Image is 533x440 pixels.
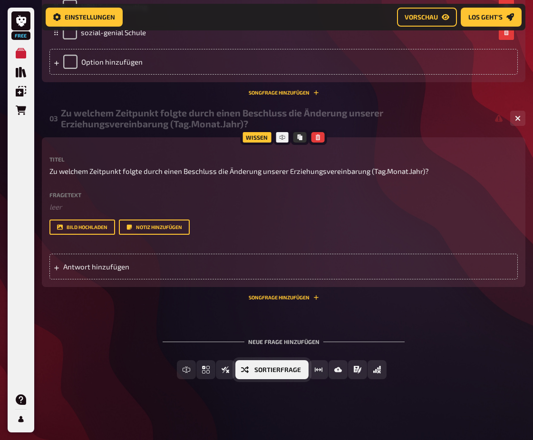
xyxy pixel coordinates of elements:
[49,156,518,162] label: Titel
[65,14,115,20] span: Einstellungen
[49,114,57,123] div: 03
[293,132,307,143] button: Kopieren
[249,90,319,96] button: Songfrage hinzufügen
[46,8,123,27] button: Einstellungen
[196,360,215,379] button: Einfachauswahl
[49,166,429,177] span: Zu welchem Zeitpunkt folgte durch einen Beschluss die Änderung unserer Erziehungsvereinbarung (Ta...
[81,2,147,11] span: NRW Talentscouting
[49,220,115,235] button: Bild hochladen
[177,360,196,379] button: Freitext Eingabe
[163,323,405,353] div: Neue Frage hinzufügen
[254,367,301,373] span: Sortierfrage
[249,295,319,300] button: Songfrage hinzufügen
[397,8,457,27] button: Vorschau
[461,8,522,27] button: Los geht's
[329,360,348,379] button: Bild-Antwort
[119,220,190,235] button: Notiz hinzufügen
[235,360,309,379] button: Sortierfrage
[468,14,503,20] span: Los geht's
[12,33,29,38] span: Free
[81,28,146,37] span: sozial-genial Schule
[63,262,201,271] span: Antwort hinzufügen
[240,130,273,145] div: Wissen
[405,14,438,20] span: Vorschau
[49,192,518,198] label: Fragetext
[49,49,518,75] div: Option hinzufügen
[348,360,367,379] button: Prosa (Langtext)
[216,360,235,379] button: Wahr / Falsch
[61,107,503,129] div: Zu welchem Zeitpunkt folgte durch einen Beschluss die Änderung unserer Erziehungsvereinbarung (Ta...
[309,360,328,379] button: Schätzfrage
[368,360,387,379] button: Offline Frage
